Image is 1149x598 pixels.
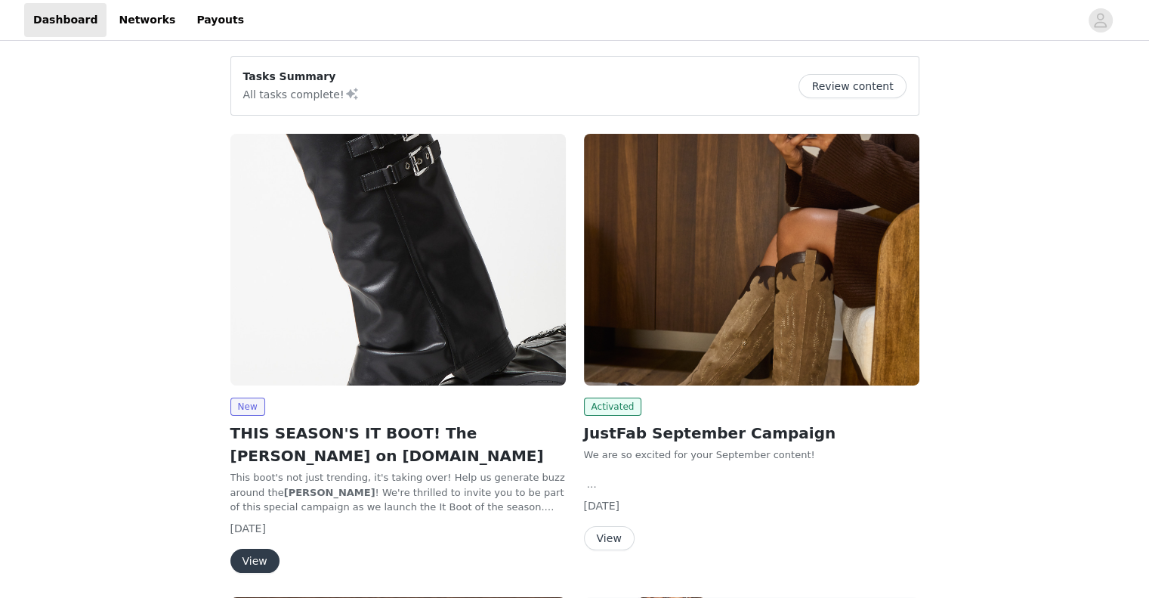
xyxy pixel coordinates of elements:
span: New [230,398,265,416]
strong: [PERSON_NAME] [284,487,375,498]
p: All tasks complete! [243,85,360,103]
p: We are so excited for your September content! [584,448,919,463]
button: Review content [798,74,906,98]
a: Networks [110,3,184,37]
h2: JustFab September Campaign [584,422,919,445]
a: Payouts [187,3,253,37]
span: [DATE] [584,500,619,512]
div: avatar [1093,8,1107,33]
button: View [230,549,280,573]
span: Activated [584,398,642,416]
img: JustFab [230,134,566,386]
button: View [584,526,635,550]
a: View [230,556,280,567]
p: This boot's not just trending, it's taking over! Help us generate buzz around the ! We're thrille... [230,470,566,515]
h2: THIS SEASON'S IT BOOT! The [PERSON_NAME] on [DOMAIN_NAME] [230,422,566,467]
a: View [584,533,635,544]
img: JustFab [584,134,919,386]
span: [DATE] [230,522,266,534]
a: Dashboard [24,3,107,37]
p: Tasks Summary [243,69,360,85]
